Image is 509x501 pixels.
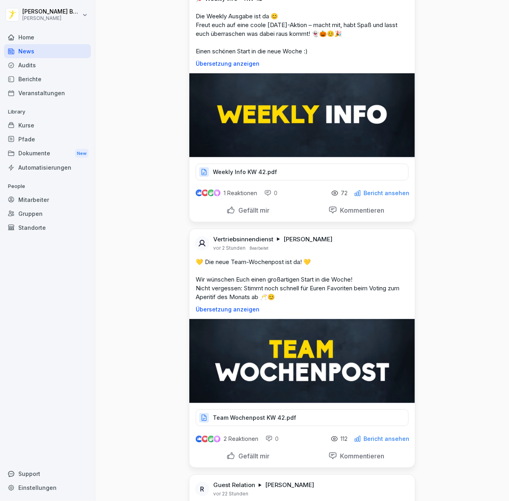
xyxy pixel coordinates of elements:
[202,436,208,442] img: love
[4,58,91,72] a: Audits
[341,190,348,196] p: 72
[4,193,91,207] a: Mitarbeiter
[196,306,409,313] p: Übersetzung anzeigen
[224,436,258,442] p: 2 Reaktionen
[4,146,91,161] div: Dokumente
[213,481,255,489] p: Guest Relation
[202,190,208,196] img: love
[4,146,91,161] a: DokumenteNew
[224,190,257,196] p: 1 Reaktionen
[4,481,91,495] a: Einstellungen
[213,414,296,422] p: Team Wochenpost KW 42.pdf
[213,168,277,176] p: Weekly Info KW 42.pdf
[196,170,409,178] a: Weekly Info KW 42.pdf
[364,190,409,196] p: Bericht ansehen
[283,235,332,243] p: [PERSON_NAME]
[196,258,409,301] p: 💛 Die neue Team-Wochenpost ist da! 💛 Wir wünschen Euch einen großartigen Start in die Woche! Nich...
[213,235,273,243] p: Vertriebsinnendienst
[196,416,409,424] a: Team Wochenpost KW 42.pdf
[340,436,348,442] p: 112
[4,221,91,235] a: Standorte
[189,73,415,157] img: voxm6bmoftu0pi8jybjpepa1.png
[4,30,91,44] a: Home
[4,72,91,86] a: Berichte
[208,190,214,196] img: celebrate
[214,190,220,197] img: inspiring
[235,452,269,460] p: Gefällt mir
[4,180,91,193] p: People
[4,118,91,132] a: Kurse
[235,206,269,214] p: Gefällt mir
[4,44,91,58] a: News
[213,491,248,497] p: vor 22 Stunden
[22,16,81,21] p: [PERSON_NAME]
[196,436,202,442] img: like
[364,436,409,442] p: Bericht ansehen
[195,482,209,496] div: R
[213,245,246,251] p: vor 2 Stunden
[250,245,268,251] p: Bearbeitet
[214,435,220,442] img: inspiring
[196,61,409,67] p: Übersetzung anzeigen
[4,207,91,221] a: Gruppen
[75,149,88,158] div: New
[22,8,81,15] p: [PERSON_NAME] Bogomolec
[337,452,385,460] p: Kommentieren
[337,206,385,214] p: Kommentieren
[4,467,91,481] div: Support
[189,319,415,403] img: itbev4jmiwke9alvgx05ez1k.png
[208,436,214,442] img: celebrate
[265,435,279,443] div: 0
[4,86,91,100] a: Veranstaltungen
[4,160,91,174] a: Automatisierungen
[4,106,91,118] p: Library
[264,189,277,197] div: 0
[265,481,314,489] p: [PERSON_NAME]
[196,190,202,196] img: like
[4,132,91,146] a: Pfade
